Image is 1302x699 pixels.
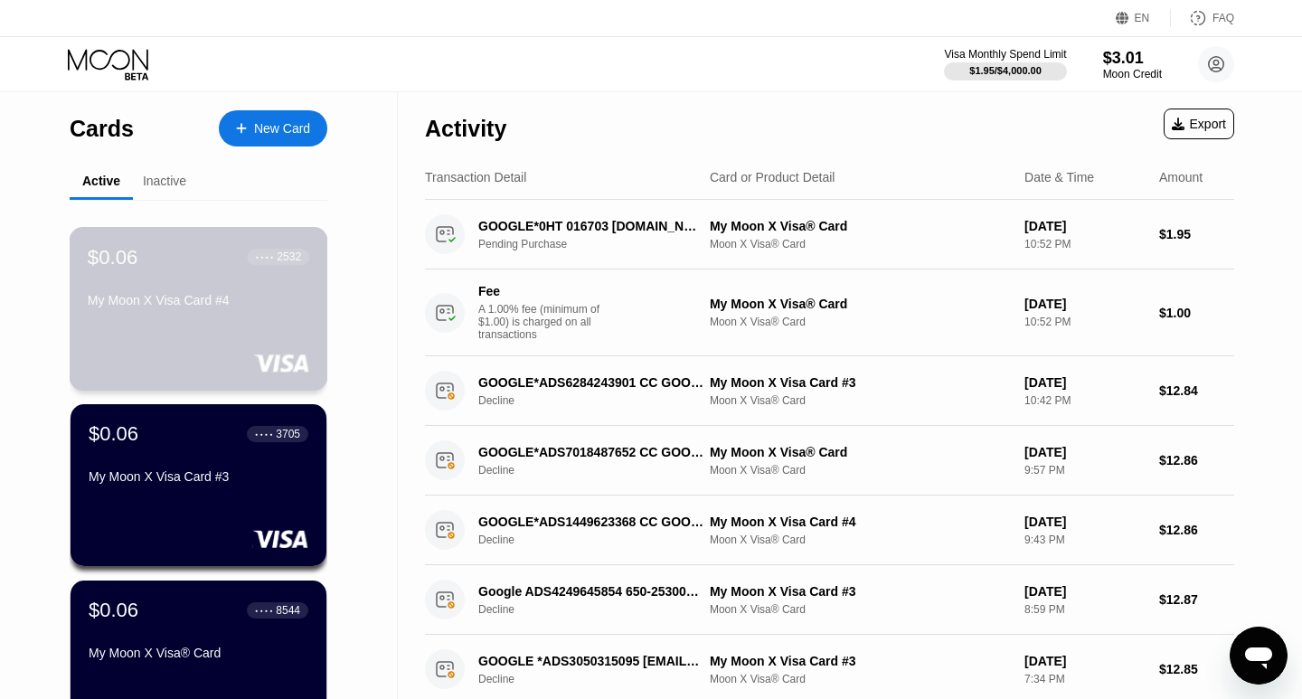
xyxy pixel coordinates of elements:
div: GOOGLE *ADS3050315095 [EMAIL_ADDRESS] [478,654,704,668]
div: Moon X Visa® Card [710,603,1010,616]
div: Google ADS4249645854 650-2530000 US [478,584,704,599]
div: 9:43 PM [1024,534,1145,546]
div: $12.84 [1159,383,1234,398]
div: 7:34 PM [1024,673,1145,685]
div: 8:59 PM [1024,603,1145,616]
div: [DATE] [1024,584,1145,599]
div: $1.95 / $4,000.00 [969,65,1042,76]
div: Card or Product Detail [710,170,835,184]
div: 10:52 PM [1024,316,1145,328]
div: FAQ [1212,12,1234,24]
div: 10:42 PM [1024,394,1145,407]
div: My Moon X Visa Card #3 [710,584,1010,599]
div: Decline [478,534,722,546]
div: My Moon X Visa® Card [710,219,1010,233]
div: Moon Credit [1103,68,1162,80]
div: My Moon X Visa® Card [89,646,308,660]
div: GOOGLE*0HT 016703 [DOMAIN_NAME][URL][GEOGRAPHIC_DATA] [478,219,704,233]
div: Visa Monthly Spend Limit$1.95/$4,000.00 [944,48,1066,80]
div: $12.86 [1159,453,1234,468]
div: Export [1164,109,1234,139]
div: Cards [70,116,134,142]
div: 10:52 PM [1024,238,1145,250]
div: Moon X Visa® Card [710,534,1010,546]
div: [DATE] [1024,219,1145,233]
div: 9:57 PM [1024,464,1145,477]
div: FeeA 1.00% fee (minimum of $1.00) is charged on all transactionsMy Moon X Visa® CardMoon X Visa® ... [425,269,1234,356]
div: GOOGLE*ADS1449623368 CC GOOGLE.COMUS [478,515,704,529]
div: 3705 [276,428,300,440]
div: [DATE] [1024,654,1145,668]
div: [DATE] [1024,445,1145,459]
div: My Moon X Visa Card #3 [710,654,1010,668]
div: Active [82,174,120,188]
div: $12.85 [1159,662,1234,676]
div: EN [1135,12,1150,24]
div: GOOGLE*0HT 016703 [DOMAIN_NAME][URL][GEOGRAPHIC_DATA]Pending PurchaseMy Moon X Visa® CardMoon X V... [425,200,1234,269]
div: My Moon X Visa Card #4 [88,293,309,307]
div: Moon X Visa® Card [710,673,1010,685]
div: Activity [425,116,506,142]
div: Moon X Visa® Card [710,394,1010,407]
div: 2532 [277,250,301,263]
div: GOOGLE*ADS1449623368 CC GOOGLE.COMUSDeclineMy Moon X Visa Card #4Moon X Visa® Card[DATE]9:43 PM$1... [425,496,1234,565]
div: $12.87 [1159,592,1234,607]
div: $1.00 [1159,306,1234,320]
div: Export [1172,117,1226,131]
div: $3.01Moon Credit [1103,49,1162,80]
div: Pending Purchase [478,238,722,250]
div: ● ● ● ● [255,431,273,437]
div: Moon X Visa® Card [710,238,1010,250]
div: $0.06● ● ● ●2532My Moon X Visa Card #4 [71,228,326,390]
div: Inactive [143,174,186,188]
div: My Moon X Visa Card #3 [710,375,1010,390]
div: $0.06● ● ● ●3705My Moon X Visa Card #3 [71,404,326,566]
div: My Moon X Visa® Card [710,445,1010,459]
div: GOOGLE*ADS7018487652 CC GOOGLE.COMUSDeclineMy Moon X Visa® CardMoon X Visa® Card[DATE]9:57 PM$12.86 [425,426,1234,496]
div: FAQ [1171,9,1234,27]
div: Decline [478,394,722,407]
iframe: Nút để khởi chạy cửa sổ nhắn tin [1230,627,1288,685]
div: [DATE] [1024,297,1145,311]
div: Amount [1159,170,1203,184]
div: Decline [478,603,722,616]
div: ● ● ● ● [256,254,274,260]
div: Google ADS4249645854 650-2530000 USDeclineMy Moon X Visa Card #3Moon X Visa® Card[DATE]8:59 PM$12.87 [425,565,1234,635]
div: Moon X Visa® Card [710,316,1010,328]
div: [DATE] [1024,515,1145,529]
div: Transaction Detail [425,170,526,184]
div: New Card [254,121,310,137]
div: $0.06 [88,245,138,269]
div: EN [1116,9,1171,27]
div: GOOGLE*ADS7018487652 CC GOOGLE.COMUS [478,445,704,459]
div: Moon X Visa® Card [710,464,1010,477]
div: GOOGLE*ADS6284243901 CC GOOGLE.COMUSDeclineMy Moon X Visa Card #3Moon X Visa® Card[DATE]10:42 PM$... [425,356,1234,426]
div: My Moon X Visa Card #3 [89,469,308,484]
div: $3.01 [1103,49,1162,68]
div: Date & Time [1024,170,1094,184]
div: My Moon X Visa Card #4 [710,515,1010,529]
div: My Moon X Visa® Card [710,297,1010,311]
div: 8544 [276,604,300,617]
div: Decline [478,464,722,477]
div: ● ● ● ● [255,608,273,613]
div: GOOGLE*ADS6284243901 CC GOOGLE.COMUS [478,375,704,390]
div: [DATE] [1024,375,1145,390]
div: New Card [219,110,327,146]
div: $1.95 [1159,227,1234,241]
div: Decline [478,673,722,685]
div: Visa Monthly Spend Limit [944,48,1066,61]
div: $0.06 [89,422,138,446]
div: A 1.00% fee (minimum of $1.00) is charged on all transactions [478,303,614,341]
div: Fee [478,284,605,298]
div: $0.06 [89,599,138,622]
div: $12.86 [1159,523,1234,537]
